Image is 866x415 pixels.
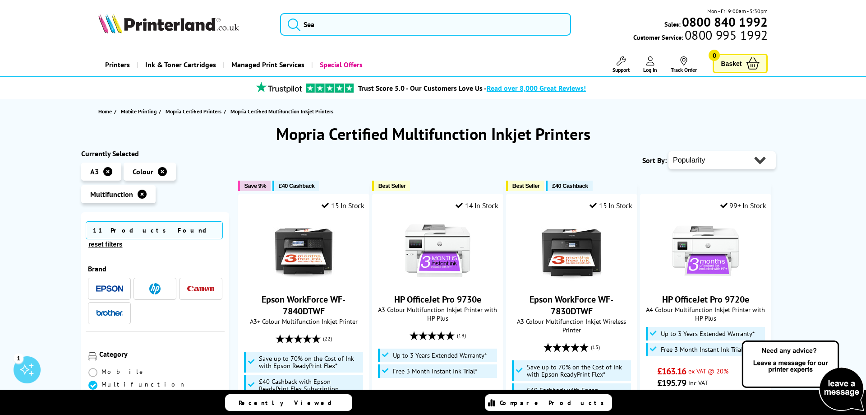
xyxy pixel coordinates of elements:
a: Managed Print Services [223,53,311,76]
span: Free 3 Month Instant Ink Trial* [661,346,745,353]
span: £40 Cashback [552,182,588,189]
a: Track Order [671,56,697,73]
span: Mopria Certified Multifunction Inkjet Printers [230,108,333,115]
span: Best Seller [512,182,540,189]
span: Save 9% [244,182,266,189]
a: Basket 0 [713,54,768,73]
span: inc VAT [688,378,708,387]
button: Save 9% [238,181,271,191]
span: (22) [323,330,332,347]
div: 99+ In Stock [720,201,766,210]
button: £40 Cashback [546,181,592,191]
a: HP OfficeJet Pro 9720e [672,277,739,286]
img: Brother [96,310,123,316]
span: £40 Cashback [279,182,314,189]
span: Save up to 70% on the Cost of Ink with Epson ReadyPrint Flex* [527,364,629,378]
span: Colour [133,167,153,176]
div: 1 [14,353,23,363]
span: Up to 3 Years Extended Warranty* [393,352,487,359]
a: Printers [98,53,137,76]
span: A3 Colour Multifunction Inkjet Printer with HP Plus [377,305,498,322]
span: Sort By: [642,156,667,165]
span: Ink & Toner Cartridges [145,53,216,76]
img: trustpilot rating [306,84,354,93]
img: Category [88,352,97,361]
button: Epson [93,283,126,295]
button: reset filters [86,240,125,248]
span: A3 Colour Multifunction Inkjet Wireless Printer [511,317,632,334]
span: Save up to 70% on the Cost of Ink with Epson ReadyPrint Flex* [259,355,361,369]
span: ex VAT @ 20% [688,367,728,375]
span: Multifunction [90,190,133,199]
span: Compare Products [500,399,609,407]
a: Compare Products [485,394,612,411]
b: 0800 840 1992 [682,14,768,30]
span: £40 Cashback with Epson ReadyPrint Flex Subscription [259,378,361,392]
span: Up to 3 Years Extended Warranty* [661,330,755,337]
a: Trust Score 5.0 - Our Customers Love Us -Read over 8,000 Great Reviews! [358,84,586,93]
span: Basket [721,57,742,70]
a: Printerland Logo [98,14,269,35]
span: £206.58 [389,387,419,399]
img: Epson [96,285,123,292]
span: Sales: [664,20,681,28]
img: trustpilot rating [252,82,306,93]
a: HP OfficeJet Pro 9720e [662,294,749,305]
span: 0 [709,50,720,61]
span: Customer Service: [633,31,768,42]
span: Mobile Printing [121,107,157,116]
div: Brand [88,264,222,273]
input: Sea [280,13,571,36]
span: (15) [591,339,600,356]
a: Mopria Certified Printers [166,107,224,116]
button: HP [139,283,171,295]
img: HP OfficeJet Pro 9720e [672,217,739,284]
div: 14 In Stock [456,201,498,210]
button: Best Seller [372,181,410,191]
span: Mopria Certified Printers [166,107,221,116]
span: Free 3 Month Instant Ink Trial* [393,368,477,375]
img: Open Live Chat window [740,339,866,413]
a: Ink & Toner Cartridges [137,53,223,76]
span: 0800 995 1992 [683,31,768,39]
div: 15 In Stock [322,201,364,210]
a: Recently Viewed [225,394,352,411]
button: Canon [184,283,217,295]
h1: Mopria Certified Multifunction Inkjet Printers [81,123,785,145]
div: Currently Selected [81,149,229,158]
span: £195.79 [657,377,686,389]
span: (18) [457,327,466,344]
span: Multifunction [101,380,186,388]
a: Support [613,56,630,73]
a: Mobile Printing [121,107,159,116]
img: Epson WorkForce WF-7840DTWF [270,217,337,284]
button: Brother [93,307,126,319]
img: Epson WorkForce WF-7830DTWF [538,217,605,284]
a: Epson WorkForce WF-7840DTWF [262,294,345,317]
img: HP [149,283,161,294]
span: ex VAT @ 20% [420,388,461,397]
a: Log In [643,56,657,73]
a: Epson WorkForce WF-7840DTWF [270,277,337,286]
button: Best Seller [506,181,544,191]
span: A4 Colour Multifunction Inkjet Printer with HP Plus [645,305,766,322]
span: Read over 8,000 Great Reviews! [487,84,586,93]
a: Epson WorkForce WF-7830DTWF [538,277,605,286]
span: A3+ Colour Multifunction Inkjet Printer [243,317,364,326]
span: Log In [643,66,657,73]
a: 0800 840 1992 [681,18,768,26]
span: Mon - Fri 9:00am - 5:30pm [707,7,768,15]
span: £163.16 [657,365,686,377]
a: Home [98,107,114,116]
a: HP OfficeJet Pro 9730e [394,294,481,305]
img: Printerland Logo [98,14,239,33]
span: A3 [90,167,99,176]
img: Canon [187,286,214,292]
span: £40 Cashback with Epson ReadyPrint Flex Subscription [527,387,629,401]
span: Support [613,66,630,73]
a: Epson WorkForce WF-7830DTWF [530,294,613,317]
span: Recently Viewed [239,399,341,407]
button: £40 Cashback [272,181,319,191]
a: Special Offers [311,53,369,76]
span: Best Seller [378,182,406,189]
